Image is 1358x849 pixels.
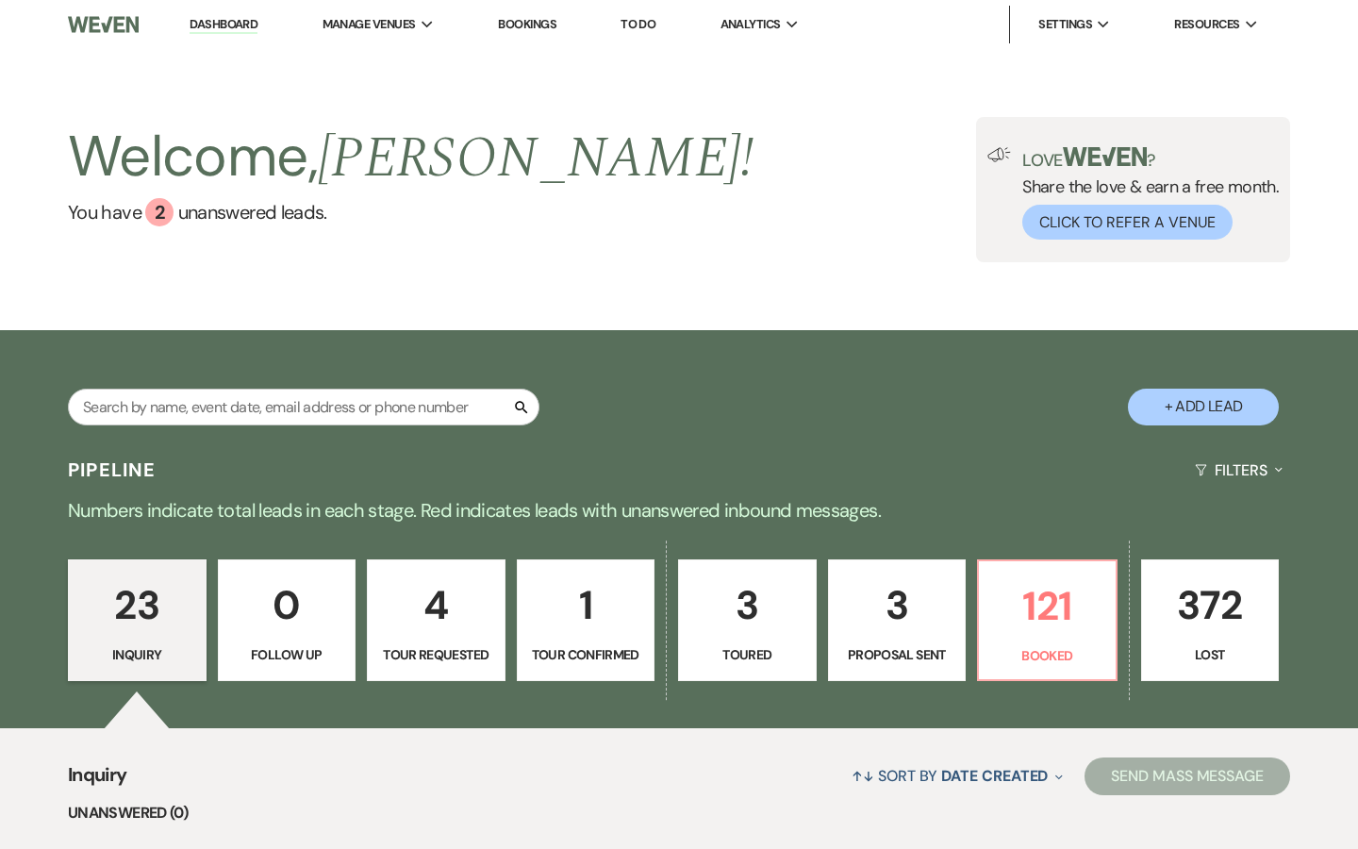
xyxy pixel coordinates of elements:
p: 3 [690,574,804,637]
p: 372 [1153,574,1267,637]
a: 0Follow Up [218,559,356,682]
a: Dashboard [190,16,257,34]
span: Settings [1038,15,1092,34]
p: Tour Confirmed [529,644,643,665]
span: [PERSON_NAME] ! [318,115,754,202]
span: Resources [1174,15,1239,34]
p: 1 [529,574,643,637]
button: + Add Lead [1128,389,1279,425]
a: To Do [621,16,655,32]
a: 3Toured [678,559,817,682]
a: Bookings [498,16,556,32]
p: 0 [230,574,344,637]
button: Sort By Date Created [844,751,1070,801]
span: Date Created [941,766,1048,786]
a: 4Tour Requested [367,559,505,682]
a: 3Proposal Sent [828,559,967,682]
p: 3 [840,574,954,637]
li: Unanswered (0) [68,801,1290,825]
p: 121 [990,574,1104,638]
h3: Pipeline [68,457,157,483]
button: Click to Refer a Venue [1022,205,1233,240]
p: Inquiry [80,644,194,665]
p: Booked [990,645,1104,666]
span: Inquiry [68,760,127,801]
span: ↑↓ [852,766,874,786]
a: 121Booked [977,559,1118,682]
p: Tour Requested [379,644,493,665]
div: Share the love & earn a free month. [1011,147,1279,240]
p: 4 [379,574,493,637]
a: You have 2 unanswered leads. [68,198,754,226]
span: Manage Venues [323,15,416,34]
p: Follow Up [230,644,344,665]
a: 372Lost [1141,559,1280,682]
h2: Welcome, [68,117,754,198]
span: Analytics [720,15,781,34]
p: 23 [80,574,194,637]
input: Search by name, event date, email address or phone number [68,389,539,425]
img: weven-logo-green.svg [1063,147,1147,166]
div: 2 [145,198,174,226]
button: Send Mass Message [1085,757,1290,795]
img: loud-speaker-illustration.svg [987,147,1011,162]
a: 1Tour Confirmed [517,559,655,682]
p: Lost [1153,644,1267,665]
button: Filters [1187,445,1290,495]
a: 23Inquiry [68,559,207,682]
p: Love ? [1022,147,1279,169]
p: Toured [690,644,804,665]
img: Weven Logo [68,5,139,44]
p: Proposal Sent [840,644,954,665]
